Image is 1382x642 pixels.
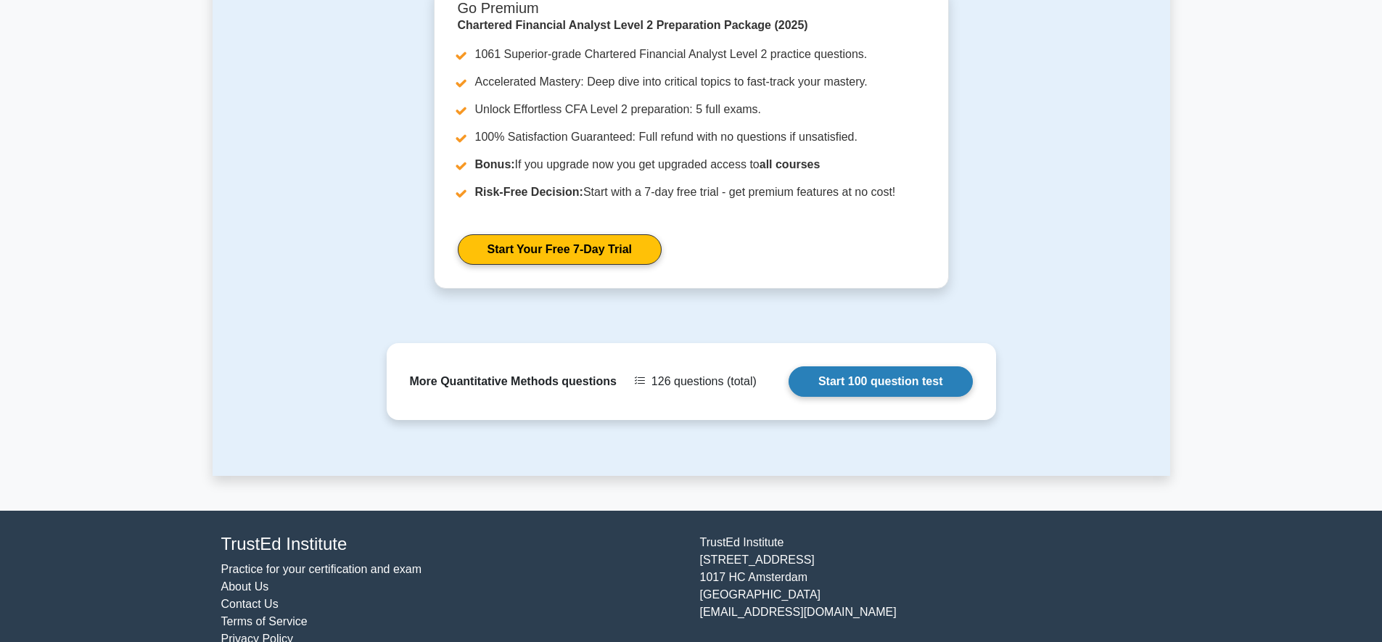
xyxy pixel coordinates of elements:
a: Start Your Free 7-Day Trial [458,234,662,265]
a: Start 100 question test [789,366,973,397]
a: Practice for your certification and exam [221,563,422,575]
a: About Us [221,580,269,593]
a: Terms of Service [221,615,308,627]
a: Contact Us [221,598,279,610]
h4: TrustEd Institute [221,534,683,555]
